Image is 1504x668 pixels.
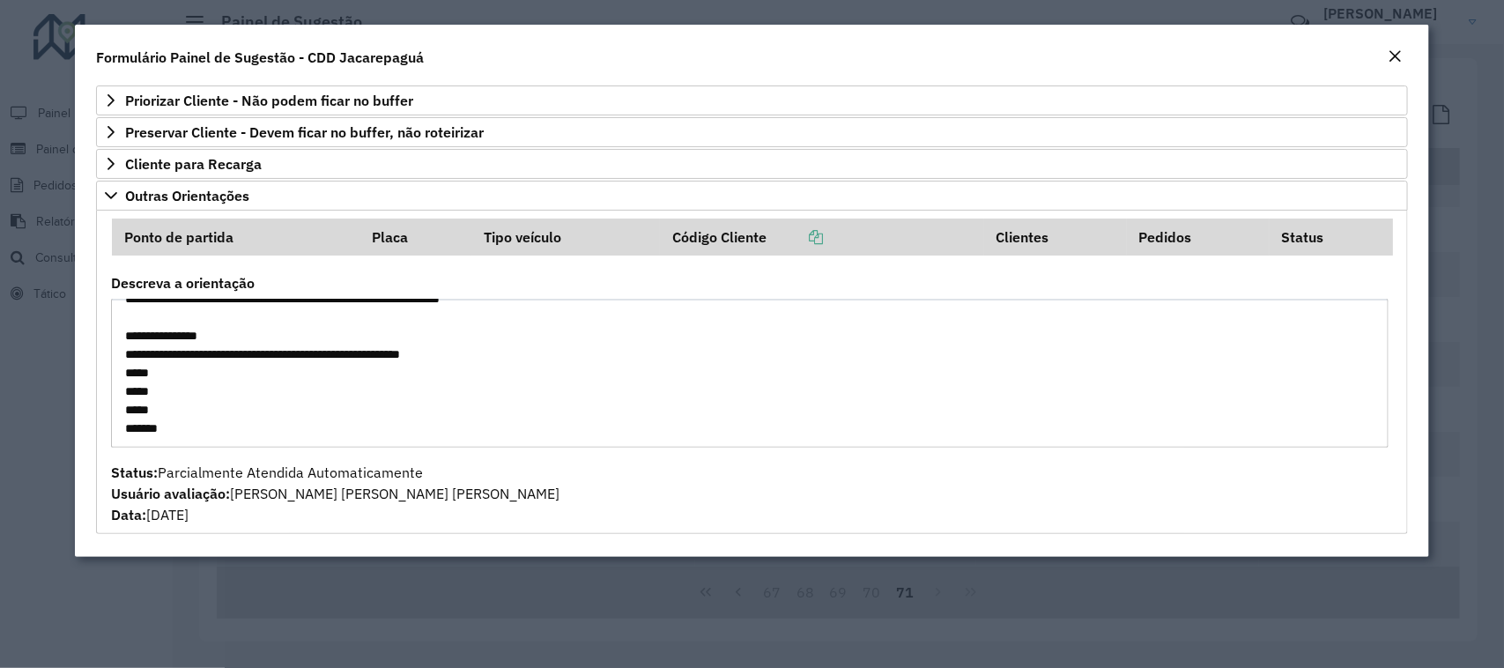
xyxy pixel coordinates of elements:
[111,485,230,502] strong: Usuário avaliação:
[112,219,360,256] th: Ponto de partida
[96,211,1407,534] div: Outras Orientações
[111,464,158,481] strong: Status:
[660,219,984,256] th: Código Cliente
[96,181,1407,211] a: Outras Orientações
[359,219,471,256] th: Placa
[96,85,1407,115] a: Priorizar Cliente - Não podem ficar no buffer
[125,189,249,203] span: Outras Orientações
[96,117,1407,147] a: Preservar Cliente - Devem ficar no buffer, não roteirizar
[125,157,262,171] span: Cliente para Recarga
[1389,49,1403,63] em: Fechar
[1270,219,1393,256] th: Status
[96,149,1407,179] a: Cliente para Recarga
[984,219,1127,256] th: Clientes
[111,506,146,523] strong: Data:
[1127,219,1270,256] th: Pedidos
[767,228,823,246] a: Copiar
[125,125,484,139] span: Preservar Cliente - Devem ficar no buffer, não roteirizar
[96,47,424,68] h4: Formulário Painel de Sugestão - CDD Jacarepaguá
[111,272,255,293] label: Descreva a orientação
[1383,46,1408,69] button: Close
[111,464,559,523] span: Parcialmente Atendida Automaticamente [PERSON_NAME] [PERSON_NAME] [PERSON_NAME] [DATE]
[125,93,413,108] span: Priorizar Cliente - Não podem ficar no buffer
[471,219,660,256] th: Tipo veículo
